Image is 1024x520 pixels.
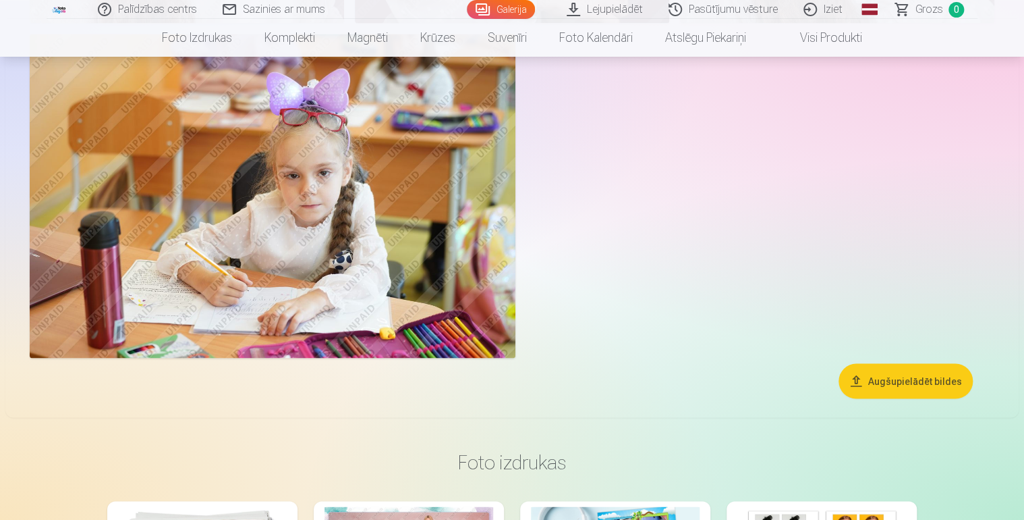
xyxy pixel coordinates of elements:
[248,19,331,57] a: Komplekti
[118,450,906,474] h3: Foto izdrukas
[948,2,964,18] span: 0
[404,19,472,57] a: Krūzes
[762,19,878,57] a: Visi produkti
[146,19,248,57] a: Foto izdrukas
[915,1,943,18] span: Grozs
[331,19,404,57] a: Magnēti
[649,19,762,57] a: Atslēgu piekariņi
[838,363,973,398] button: Augšupielādēt bildes
[52,5,67,14] img: /fa1
[472,19,543,57] a: Suvenīri
[543,19,649,57] a: Foto kalendāri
